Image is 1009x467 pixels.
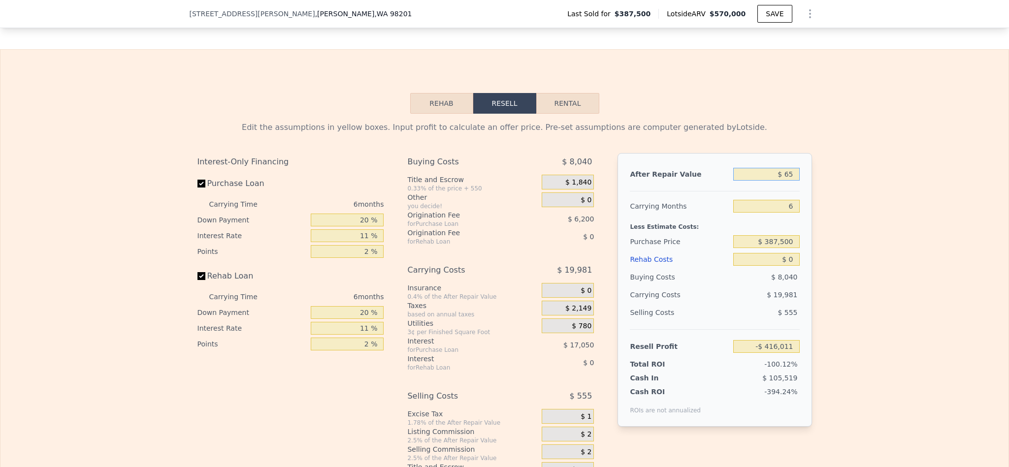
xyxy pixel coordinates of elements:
label: Rehab Loan [197,267,307,285]
span: Last Sold for [567,9,615,19]
div: 2.5% of the After Repair Value [407,454,538,462]
span: [STREET_ADDRESS][PERSON_NAME] [190,9,315,19]
div: Buying Costs [630,268,729,286]
div: Resell Profit [630,338,729,355]
span: $ 17,050 [563,341,594,349]
span: $ 105,519 [762,374,797,382]
span: $ 555 [570,387,592,405]
span: $387,500 [615,9,651,19]
span: -100.12% [764,360,797,368]
span: $ 1 [581,412,591,421]
input: Rehab Loan [197,272,205,280]
span: , [PERSON_NAME] [315,9,412,19]
div: Purchase Price [630,233,729,250]
span: $570,000 [710,10,746,18]
div: Taxes [407,301,538,311]
span: $ 780 [572,322,591,331]
button: SAVE [757,5,792,23]
div: Interest-Only Financing [197,153,384,171]
button: Rental [536,93,599,114]
div: Down Payment [197,305,307,320]
span: $ 19,981 [767,291,797,299]
div: Edit the assumptions in yellow boxes. Input profit to calculate an offer price. Pre-set assumptio... [197,122,812,133]
button: Resell [473,93,536,114]
div: for Rehab Loan [407,364,517,372]
div: Selling Commission [407,444,538,454]
div: Carrying Costs [407,261,517,279]
span: $ 0 [583,233,594,241]
div: Carrying Time [209,289,273,305]
div: ROIs are not annualized [630,397,701,414]
div: Insurance [407,283,538,293]
div: 1.78% of the After Repair Value [407,419,538,427]
span: $ 0 [583,359,594,367]
span: , WA 98201 [374,10,412,18]
div: 3¢ per Finished Square Foot [407,328,538,336]
div: Carrying Costs [630,286,691,304]
span: -394.24% [764,388,797,396]
div: Total ROI [630,359,691,369]
div: After Repair Value [630,165,729,183]
button: Show Options [800,4,820,24]
span: $ 2,149 [565,304,591,313]
div: Cash In [630,373,691,383]
span: $ 2 [581,448,591,457]
span: $ 8,040 [771,273,797,281]
div: Interest Rate [197,320,307,336]
div: Utilities [407,318,538,328]
div: Carrying Time [209,196,273,212]
div: Interest [407,354,517,364]
div: based on annual taxes [407,311,538,318]
div: Other [407,192,538,202]
span: $ 0 [581,286,591,295]
div: Down Payment [197,212,307,228]
div: for Purchase Loan [407,220,517,228]
div: Rehab Costs [630,250,729,268]
div: Origination Fee [407,210,517,220]
div: 2.5% of the After Repair Value [407,436,538,444]
span: $ 8,040 [562,153,592,171]
div: 0.33% of the price + 550 [407,185,538,192]
div: for Rehab Loan [407,238,517,246]
label: Purchase Loan [197,175,307,192]
button: Rehab [410,93,473,114]
div: Cash ROI [630,387,701,397]
div: Points [197,244,307,259]
span: $ 0 [581,196,591,205]
span: $ 555 [778,309,797,316]
div: Carrying Months [630,197,729,215]
span: $ 2 [581,430,591,439]
div: Interest [407,336,517,346]
span: $ 19,981 [557,261,592,279]
span: $ 6,200 [568,215,594,223]
div: Selling Costs [630,304,729,321]
span: $ 1,840 [565,178,591,187]
div: Interest Rate [197,228,307,244]
div: you decide! [407,202,538,210]
div: Listing Commission [407,427,538,436]
div: Excise Tax [407,409,538,419]
div: 6 months [277,289,384,305]
div: 0.4% of the After Repair Value [407,293,538,301]
input: Purchase Loan [197,180,205,187]
div: for Purchase Loan [407,346,517,354]
div: 6 months [277,196,384,212]
span: Lotside ARV [667,9,709,19]
div: Points [197,336,307,352]
div: Selling Costs [407,387,517,405]
div: Title and Escrow [407,175,538,185]
div: Buying Costs [407,153,517,171]
div: Origination Fee [407,228,517,238]
div: Less Estimate Costs: [630,215,799,233]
